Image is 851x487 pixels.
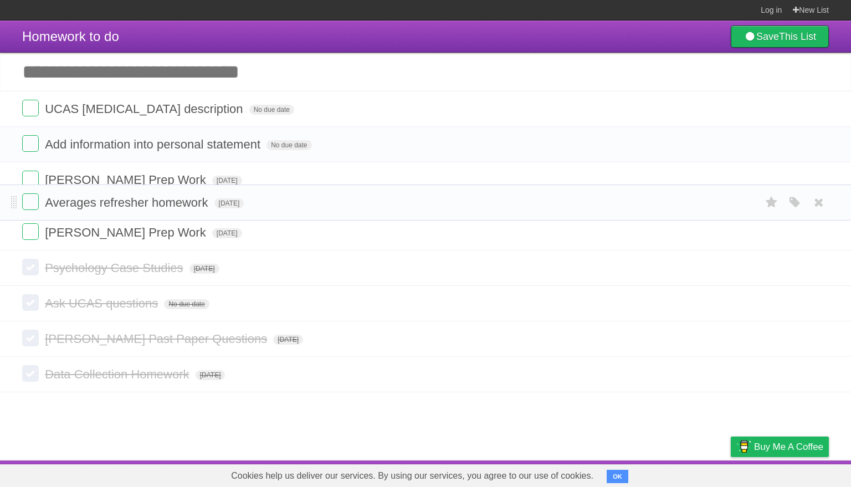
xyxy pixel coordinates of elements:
label: Done [22,193,39,210]
label: Done [22,294,39,311]
span: [DATE] [212,228,242,238]
a: Privacy [716,463,745,484]
button: OK [607,470,628,483]
span: Averages refresher homework [45,196,211,209]
span: [PERSON_NAME] Prep Work [45,225,209,239]
span: [DATE] [212,176,242,186]
span: [PERSON_NAME] Prep Work [45,173,209,187]
span: Add information into personal statement [45,137,263,151]
span: Cookies help us deliver our services. By using our services, you agree to our use of cookies. [220,465,604,487]
span: Ask UCAS questions [45,296,161,310]
a: Suggest a feature [759,463,829,484]
span: [DATE] [189,264,219,274]
span: Data Collection Homework [45,367,192,381]
label: Done [22,259,39,275]
span: No due date [164,299,209,309]
span: [DATE] [196,370,225,380]
span: Buy me a coffee [754,437,823,457]
img: Buy me a coffee [736,437,751,456]
a: Developers [620,463,665,484]
span: [DATE] [273,335,303,345]
label: Star task [761,193,782,212]
a: Buy me a coffee [731,437,829,457]
span: [DATE] [214,198,244,208]
span: [PERSON_NAME] Past Paper Questions [45,332,270,346]
a: Terms [679,463,703,484]
label: Done [22,135,39,152]
label: Done [22,223,39,240]
label: Done [22,365,39,382]
span: No due date [249,105,294,115]
span: UCAS [MEDICAL_DATA] description [45,102,245,116]
label: Done [22,171,39,187]
label: Done [22,330,39,346]
span: Homework to do [22,29,119,44]
span: No due date [266,140,311,150]
a: About [583,463,607,484]
span: Psychology Case Studies [45,261,186,275]
a: SaveThis List [731,25,829,48]
label: Done [22,100,39,116]
b: This List [779,31,816,42]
